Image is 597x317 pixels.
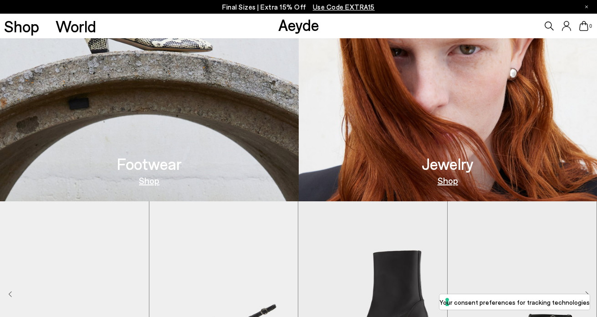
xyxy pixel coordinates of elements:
span: Navigate to /collections/ss25-final-sizes [313,3,375,11]
h3: Footwear [117,156,182,172]
button: Your consent preferences for tracking technologies [439,294,590,310]
div: Previous slide [8,289,12,300]
div: Next slide [585,289,589,300]
label: Your consent preferences for tracking technologies [439,297,590,307]
span: 0 [588,24,593,29]
a: Aeyde [278,15,319,34]
h3: Jewelry [422,156,474,172]
a: Shop [438,176,458,185]
a: Shop [4,18,39,34]
p: Final Sizes | Extra 15% Off [222,1,375,13]
a: World [56,18,96,34]
a: Shop [139,176,159,185]
a: 0 [579,21,588,31]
